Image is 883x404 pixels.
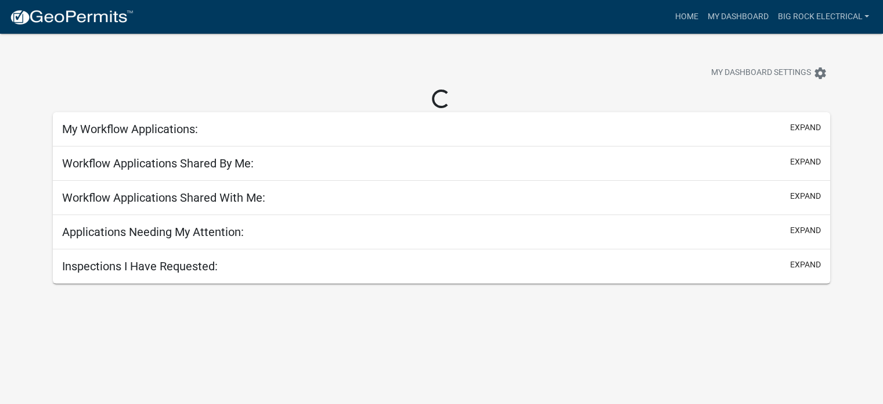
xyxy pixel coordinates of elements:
[790,156,821,168] button: expand
[702,62,837,84] button: My Dashboard Settingssettings
[773,6,874,28] a: Big Rock Electrical
[62,122,198,136] h5: My Workflow Applications:
[670,6,702,28] a: Home
[790,259,821,271] button: expand
[711,66,811,80] span: My Dashboard Settings
[62,156,254,170] h5: Workflow Applications Shared By Me:
[62,191,265,205] h5: Workflow Applications Shared With Me:
[702,6,773,28] a: My Dashboard
[790,121,821,134] button: expand
[790,190,821,202] button: expand
[62,225,244,239] h5: Applications Needing My Attention:
[62,259,218,273] h5: Inspections I Have Requested:
[813,66,827,80] i: settings
[790,224,821,237] button: expand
